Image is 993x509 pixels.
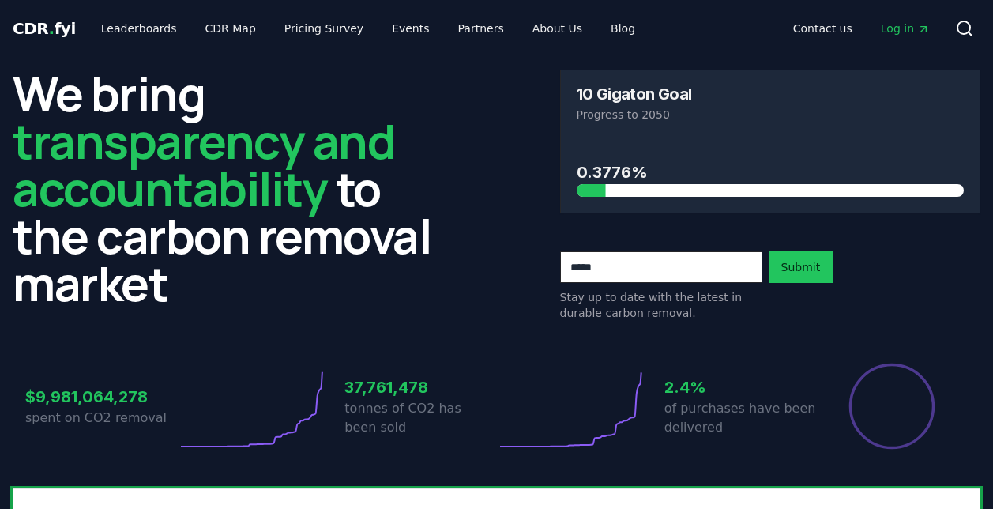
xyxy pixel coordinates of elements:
[193,14,269,43] a: CDR Map
[520,14,595,43] a: About Us
[88,14,648,43] nav: Main
[577,160,965,184] h3: 0.3776%
[344,375,496,399] h3: 37,761,478
[769,251,833,283] button: Submit
[13,17,76,40] a: CDR.fyi
[664,375,816,399] h3: 2.4%
[780,14,942,43] nav: Main
[88,14,190,43] a: Leaderboards
[25,385,177,409] h3: $9,981,064,278
[13,108,394,221] span: transparency and accountability
[560,289,762,321] p: Stay up to date with the latest in durable carbon removal.
[13,70,434,307] h2: We bring to the carbon removal market
[49,19,55,38] span: .
[379,14,442,43] a: Events
[577,86,692,102] h3: 10 Gigaton Goal
[446,14,517,43] a: Partners
[598,14,648,43] a: Blog
[25,409,177,428] p: spent on CO2 removal
[272,14,376,43] a: Pricing Survey
[780,14,865,43] a: Contact us
[881,21,930,36] span: Log in
[848,362,936,451] div: Percentage of sales delivered
[344,399,496,437] p: tonnes of CO2 has been sold
[664,399,816,437] p: of purchases have been delivered
[13,19,76,38] span: CDR fyi
[868,14,942,43] a: Log in
[577,107,965,123] p: Progress to 2050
